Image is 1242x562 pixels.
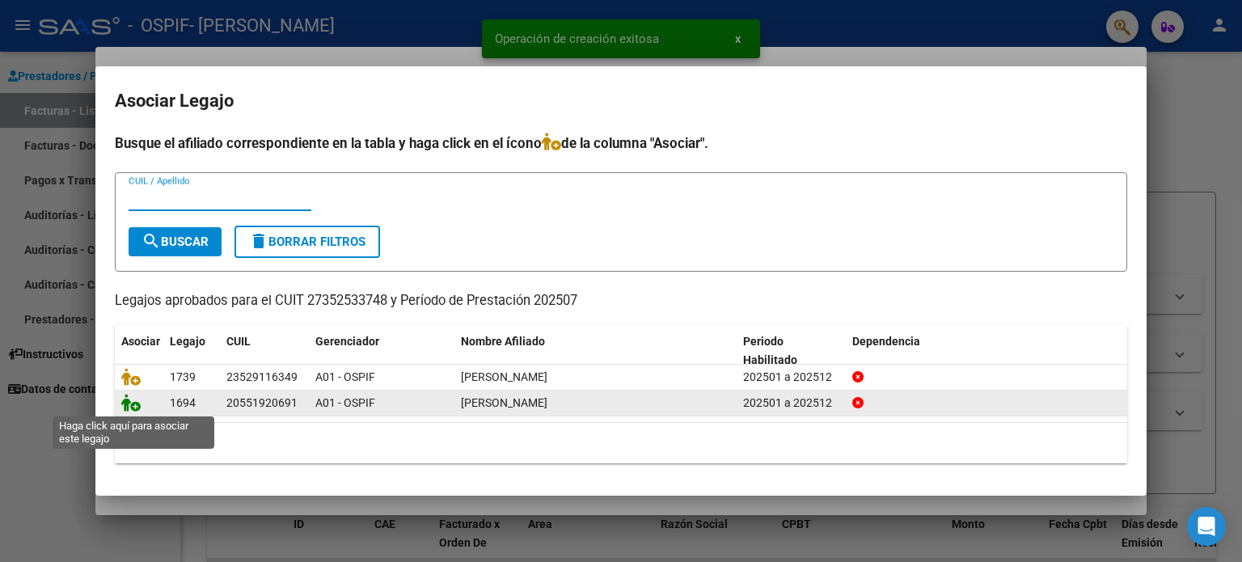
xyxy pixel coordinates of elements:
div: Open Intercom Messenger [1187,507,1226,546]
span: Nombre Afiliado [461,335,545,348]
span: Borrar Filtros [249,235,365,249]
span: 1694 [170,396,196,409]
button: Buscar [129,227,222,256]
span: Dependencia [852,335,920,348]
span: A01 - OSPIF [315,370,375,383]
span: CUIL [226,335,251,348]
span: BRANDAN IGNACIO [461,396,547,409]
mat-icon: search [142,231,161,251]
span: Buscar [142,235,209,249]
button: Borrar Filtros [234,226,380,258]
datatable-header-cell: Asociar [115,324,163,378]
h2: Asociar Legajo [115,86,1127,116]
h4: Busque el afiliado correspondiente en la tabla y haga click en el ícono de la columna "Asociar". [115,133,1127,154]
span: FRANCOV RODRIGUEZ AGUSTIN ESTEBAN [461,370,547,383]
div: 202501 a 202512 [743,394,839,412]
span: Gerenciador [315,335,379,348]
datatable-header-cell: Periodo Habilitado [737,324,846,378]
datatable-header-cell: Dependencia [846,324,1128,378]
div: 20551920691 [226,394,298,412]
datatable-header-cell: CUIL [220,324,309,378]
span: 1739 [170,370,196,383]
span: Periodo Habilitado [743,335,797,366]
span: Legajo [170,335,205,348]
div: 2 registros [115,423,1127,463]
datatable-header-cell: Legajo [163,324,220,378]
mat-icon: delete [249,231,268,251]
div: 23529116349 [226,368,298,387]
span: A01 - OSPIF [315,396,375,409]
div: 202501 a 202512 [743,368,839,387]
p: Legajos aprobados para el CUIT 27352533748 y Período de Prestación 202507 [115,291,1127,311]
datatable-header-cell: Nombre Afiliado [454,324,737,378]
datatable-header-cell: Gerenciador [309,324,454,378]
span: Asociar [121,335,160,348]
